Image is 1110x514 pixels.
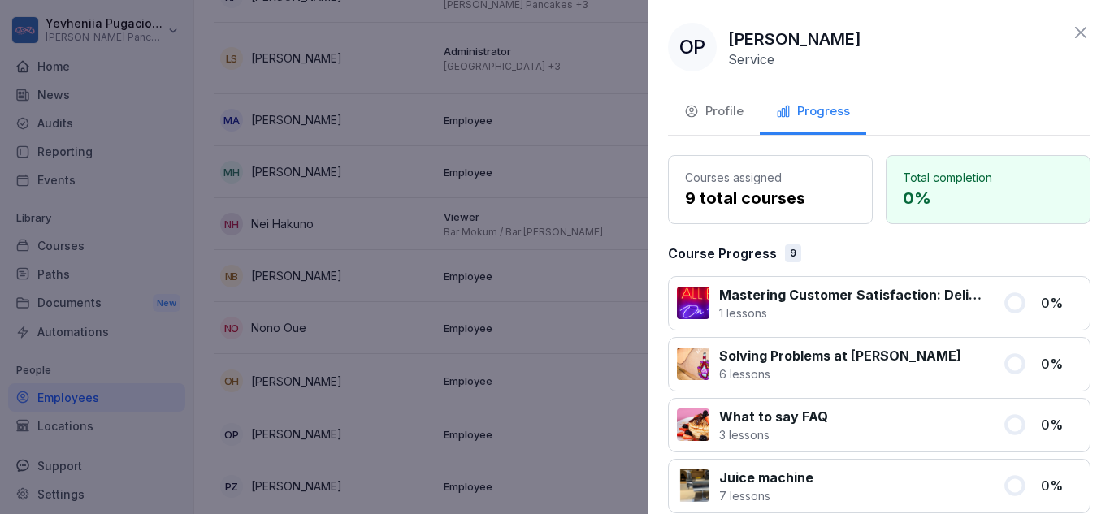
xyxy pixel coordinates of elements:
[728,51,774,67] p: Service
[685,169,856,186] p: Courses assigned
[684,102,744,121] div: Profile
[1041,415,1082,434] p: 0 %
[719,487,813,504] p: 7 lessons
[1041,476,1082,495] p: 0 %
[719,285,983,305] p: Mastering Customer Satisfaction: Deliver Exceptional Service at [GEOGRAPHIC_DATA]
[776,102,850,121] div: Progress
[685,186,856,210] p: 9 total courses
[668,23,717,71] div: OP
[728,27,861,51] p: [PERSON_NAME]
[719,365,961,382] p: 6 lessons
[760,91,866,135] button: Progress
[1041,293,1082,313] p: 0 %
[668,244,777,263] p: Course Progress
[719,468,813,487] p: Juice machine
[1041,354,1082,374] p: 0 %
[719,407,828,426] p: What to say FAQ
[903,186,1073,210] p: 0 %
[903,169,1073,186] p: Total completion
[785,244,801,262] div: 9
[668,91,760,135] button: Profile
[719,305,983,322] p: 1 lessons
[719,426,828,443] p: 3 lessons
[719,346,961,365] p: Solving Problems at [PERSON_NAME]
